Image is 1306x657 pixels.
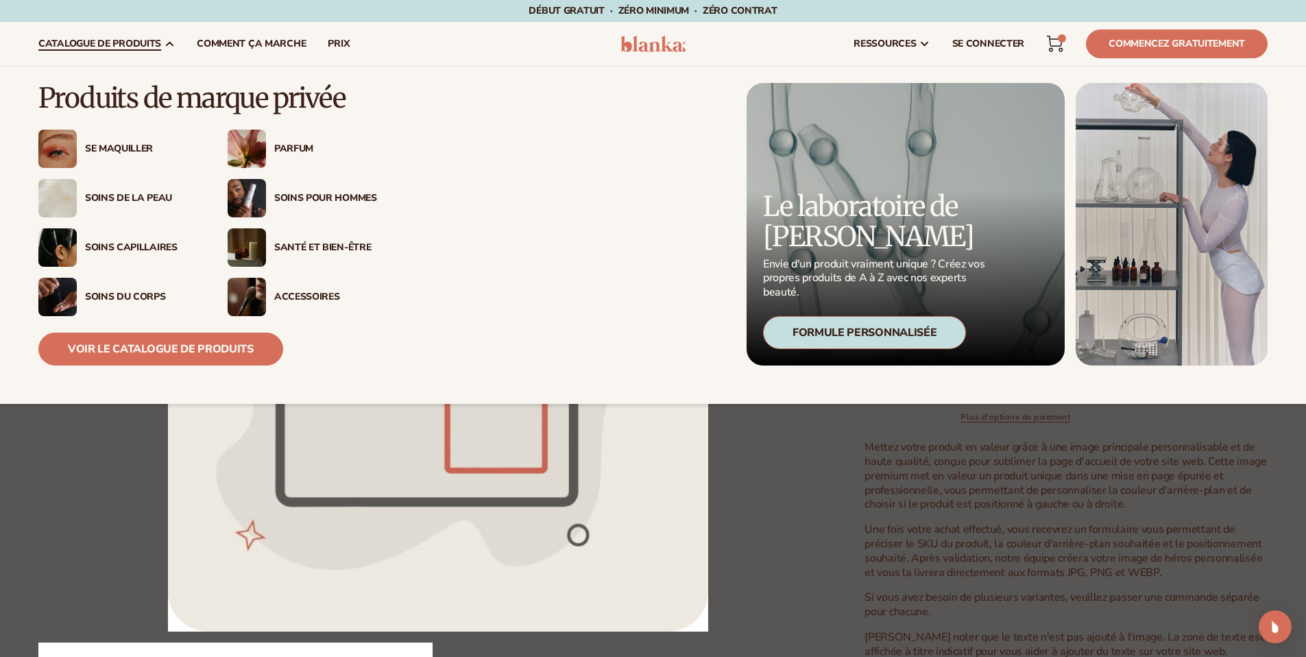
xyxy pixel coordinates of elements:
img: Fleur rose en fleurs. [228,130,266,168]
font: Accessoires [274,290,339,303]
font: Soins de la peau [85,191,172,204]
font: Une fois votre achat effectué, vous recevrez un formulaire vous permettant de préciser le SKU du ... [864,522,1262,580]
font: Se maquiller [85,142,153,155]
font: catalogue de produits [38,37,161,50]
font: prix [328,37,350,50]
font: Parfum [274,142,313,155]
font: Début gratuit [529,4,604,17]
img: Cheveux féminins tirés en arrière avec des pinces. [38,228,77,267]
font: Envie d'un produit vraiment unique ? Créez vos propres produits de A à Z avec nos experts beauté. [763,256,984,300]
font: Voir le catalogue de produits [68,342,254,357]
a: Main d'homme appliquant une crème hydratante. Soins du corps [38,278,200,316]
div: Open Intercom Messenger [1259,610,1292,643]
img: Homme tenant une bouteille de crème hydratante. [228,179,266,217]
font: Commencez gratuitement [1109,37,1245,50]
a: SE CONNECTER [941,22,1036,66]
a: prix [317,22,361,66]
a: Femme avec un pinceau de maquillage. Accessoires [228,278,389,316]
img: Femme avec du maquillage pour les yeux pailleté. [38,130,77,168]
img: logo [620,36,686,52]
font: Soins pour hommes [274,191,377,204]
font: Soins capillaires [85,241,178,254]
font: · [694,4,697,17]
a: Femme avec du maquillage pour les yeux pailleté. Se maquiller [38,130,200,168]
a: Formule du produit microscopique. Le laboratoire de [PERSON_NAME] Envie d'un produit vraiment uni... [747,83,1065,366]
font: ressources [854,37,916,50]
font: Le laboratoire de [PERSON_NAME] [763,189,974,254]
font: Soins du corps [85,290,166,303]
img: Femme dans un laboratoire avec du matériel. [1076,83,1268,366]
a: Comment ça marche [186,22,317,66]
a: Homme tenant une bouteille de crème hydratante. Soins pour hommes [228,179,389,217]
a: Cheveux féminins tirés en arrière avec des pinces. Soins capillaires [38,228,200,267]
font: Santé et bien-être [274,241,371,254]
a: Plus d'options de paiement [864,411,1166,423]
font: · [610,4,613,17]
font: ZÉRO contrat [703,4,777,17]
img: Main d'homme appliquant une crème hydratante. [38,278,77,316]
a: Fleur rose en fleurs. Parfum [228,130,389,168]
a: ressources [843,22,941,66]
img: Bougies et encens sur la table. [228,228,266,267]
a: Échantillon de crème hydratante. Soins de la peau [38,179,200,217]
font: Produits de marque privée [38,81,345,115]
font: ZÉRO minimum [618,4,690,17]
font: SE CONNECTER [952,37,1025,50]
a: catalogue de produits [27,22,186,66]
a: Commencez gratuitement [1086,29,1268,58]
font: Plus d'options de paiement [960,411,1070,422]
font: Comment ça marche [197,37,306,50]
a: Voir le catalogue de produits [38,333,283,366]
font: Si vous avez besoin de plusieurs variantes, veuillez passer une commande séparée pour chacune. [864,590,1259,619]
img: Femme avec un pinceau de maquillage. [228,278,266,316]
font: Formule personnalisée [793,325,936,340]
img: Échantillon de crème hydratante. [38,179,77,217]
a: Bougies et encens sur la table. Santé et bien-être [228,228,389,267]
font: Mettez votre produit en valeur grâce à une image principale personnalisable et de haute qualité, ... [864,440,1266,512]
